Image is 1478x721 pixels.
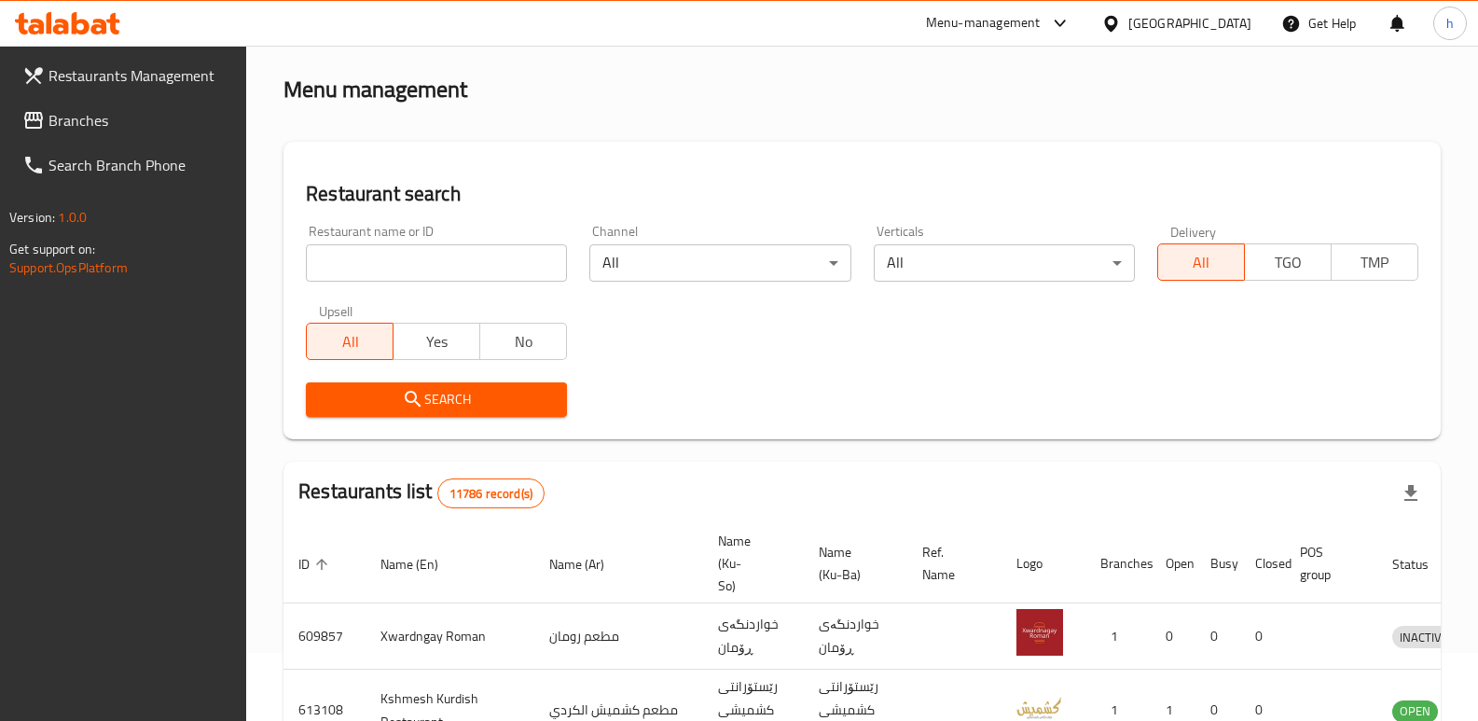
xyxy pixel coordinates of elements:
[48,154,232,176] span: Search Branch Phone
[1339,249,1411,276] span: TMP
[1001,524,1085,603] th: Logo
[1151,524,1195,603] th: Open
[437,478,545,508] div: Total records count
[589,244,850,282] div: All
[366,603,534,670] td: Xwardngay Roman
[1016,609,1063,656] img: Xwardngay Roman
[819,541,885,586] span: Name (Ku-Ba)
[1170,225,1217,238] label: Delivery
[283,75,467,104] h2: Menu management
[1128,13,1251,34] div: [GEOGRAPHIC_DATA]
[7,143,247,187] a: Search Branch Phone
[7,53,247,98] a: Restaurants Management
[306,382,567,417] button: Search
[1244,243,1332,281] button: TGO
[1157,243,1245,281] button: All
[438,485,544,503] span: 11786 record(s)
[922,541,979,586] span: Ref. Name
[319,304,353,317] label: Upsell
[1085,524,1151,603] th: Branches
[1195,524,1240,603] th: Busy
[1240,603,1285,670] td: 0
[1151,603,1195,670] td: 0
[306,244,567,282] input: Search for restaurant name or ID..
[1085,603,1151,670] td: 1
[298,478,545,508] h2: Restaurants list
[9,237,95,261] span: Get support on:
[1252,249,1324,276] span: TGO
[321,388,552,411] span: Search
[1392,627,1456,648] span: INACTIVE
[58,205,87,229] span: 1.0.0
[380,553,463,575] span: Name (En)
[9,205,55,229] span: Version:
[7,98,247,143] a: Branches
[874,244,1135,282] div: All
[804,603,907,670] td: خواردنگەی ڕۆمان
[1195,603,1240,670] td: 0
[9,256,128,280] a: Support.OpsPlatform
[306,323,394,360] button: All
[534,603,703,670] td: مطعم رومان
[48,64,232,87] span: Restaurants Management
[718,530,781,597] span: Name (Ku-So)
[703,603,804,670] td: خواردنگەی ڕۆمان
[393,323,480,360] button: Yes
[283,603,366,670] td: 609857
[926,12,1041,35] div: Menu-management
[48,109,232,132] span: Branches
[314,328,386,355] span: All
[1240,524,1285,603] th: Closed
[1392,553,1453,575] span: Status
[1331,243,1418,281] button: TMP
[401,328,473,355] span: Yes
[1388,471,1433,516] div: Export file
[1300,541,1355,586] span: POS group
[1446,13,1454,34] span: h
[549,553,628,575] span: Name (Ar)
[1166,249,1237,276] span: All
[298,553,334,575] span: ID
[306,180,1418,208] h2: Restaurant search
[488,328,559,355] span: No
[479,323,567,360] button: No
